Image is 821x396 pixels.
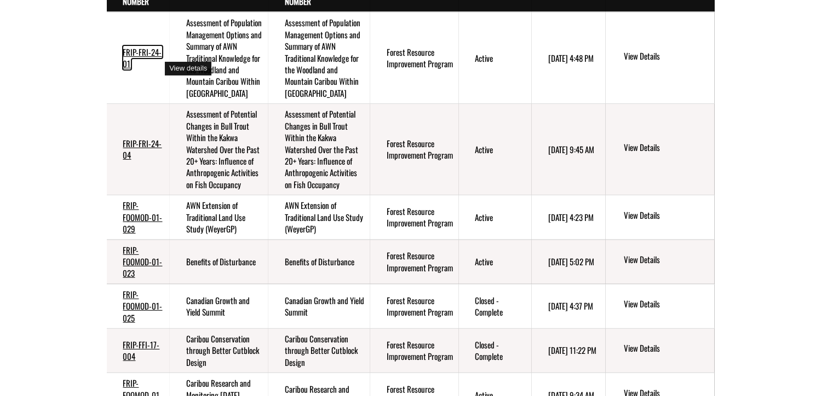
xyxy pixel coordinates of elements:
a: View details [624,254,710,267]
td: Canadian Growth and Yield Summit [268,284,370,328]
td: FRIP-FOOMOD-01-029 [107,195,170,240]
td: FRIP-FOOMOD-01-025 [107,284,170,328]
td: AWN Extension of Traditional Land Use Study (WeyerGP) [268,195,370,240]
td: Assessment of Population Management Options and Summary of AWN Traditional Knowledge for the Wood... [268,12,370,103]
td: FRIP-FOOMOD-01-023 [107,240,170,284]
td: Forest Resource Improvement Program [370,240,459,284]
td: action menu [606,104,714,195]
td: FRIP-FFI-17-004 [107,329,170,373]
td: Benefits of Disturbance [268,240,370,284]
time: [DATE] 4:37 PM [548,300,593,312]
td: 5/15/2025 11:22 PM [532,329,606,373]
td: Caribou Conservation through Better Cutblock Design [268,329,370,373]
td: Closed - Complete [459,329,532,373]
td: action menu [606,195,714,240]
td: 11/10/2024 4:23 PM [532,195,606,240]
a: FRIP-FRI-24-01 [123,46,162,69]
a: FRIP-FRI-24-04 [123,137,162,161]
time: [DATE] 5:02 PM [548,255,594,267]
td: 9/18/2025 5:02 PM [532,240,606,284]
td: Assessment of Potential Changes in Bull Trout Within the Kakwa Watershed Over the Past 20+ Years:... [170,104,268,195]
a: FRIP-FOOMOD-01-025 [123,288,163,324]
td: Forest Resource Improvement Program [370,104,459,195]
td: action menu [606,12,714,103]
td: action menu [606,329,714,373]
td: action menu [606,240,714,284]
a: View details [624,50,710,63]
td: AWN Extension of Traditional Land Use Study (WeyerGP) [170,195,268,240]
td: Assessment of Population Management Options and Summary of AWN Traditional Knowledge for the Wood... [170,12,268,103]
td: action menu [606,284,714,328]
time: [DATE] 11:22 PM [548,344,596,356]
td: Canadian Growth and Yield Summit [170,284,268,328]
td: 6/6/2025 4:37 PM [532,284,606,328]
td: Active [459,12,532,103]
td: Caribou Conservation through Better Cutblock Design [170,329,268,373]
td: Benefits of Disturbance [170,240,268,284]
a: FRIP-FOOMOD-01-029 [123,199,163,235]
a: FRIP-FOOMOD-01-023 [123,244,163,279]
td: Forest Resource Improvement Program [370,284,459,328]
a: View details [624,298,710,311]
a: View details [624,209,710,223]
time: [DATE] 4:48 PM [548,52,594,64]
td: Active [459,195,532,240]
td: Forest Resource Improvement Program [370,12,459,103]
time: [DATE] 9:45 AM [548,143,594,155]
td: Active [459,104,532,195]
td: Active [459,240,532,284]
td: 1/30/2025 9:45 AM [532,104,606,195]
time: [DATE] 4:23 PM [548,211,594,223]
td: FRIP-FRI-24-04 [107,104,170,195]
td: FRIP-FRI-24-01 [107,12,170,103]
td: Forest Resource Improvement Program [370,195,459,240]
a: View details [624,342,710,356]
td: 5/5/2025 4:48 PM [532,12,606,103]
td: Closed - Complete [459,284,532,328]
td: Assessment of Potential Changes in Bull Trout Within the Kakwa Watershed Over the Past 20+ Years:... [268,104,370,195]
td: Forest Resource Improvement Program [370,329,459,373]
a: FRIP-FFI-17-004 [123,339,160,362]
a: View details [624,142,710,155]
div: View details [165,62,211,75]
